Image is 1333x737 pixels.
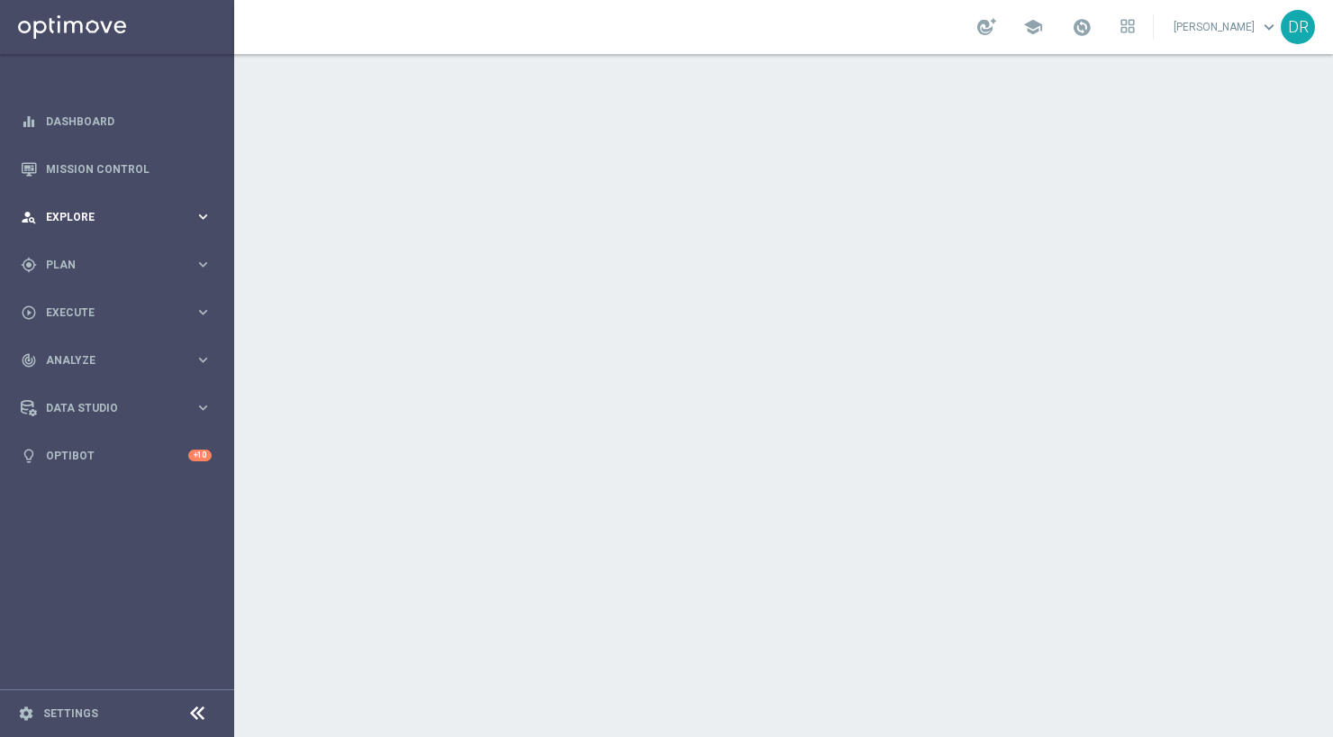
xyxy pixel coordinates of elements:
div: Data Studio [21,400,195,416]
a: Settings [43,708,98,719]
a: [PERSON_NAME]keyboard_arrow_down [1172,14,1281,41]
span: Analyze [46,355,195,366]
i: lightbulb [21,448,37,464]
i: settings [18,705,34,722]
button: person_search Explore keyboard_arrow_right [20,210,213,224]
button: Mission Control [20,162,213,177]
div: Dashboard [21,97,212,145]
i: play_circle_outline [21,305,37,321]
button: equalizer Dashboard [20,114,213,129]
span: school [1023,17,1043,37]
i: keyboard_arrow_right [195,256,212,273]
i: gps_fixed [21,257,37,273]
i: equalizer [21,114,37,130]
div: Execute [21,305,195,321]
div: DR [1281,10,1315,44]
button: play_circle_outline Execute keyboard_arrow_right [20,305,213,320]
button: gps_fixed Plan keyboard_arrow_right [20,258,213,272]
div: Mission Control [21,145,212,193]
div: Plan [21,257,195,273]
button: lightbulb Optibot +10 [20,449,213,463]
a: Mission Control [46,145,212,193]
i: keyboard_arrow_right [195,208,212,225]
a: Optibot [46,432,188,479]
a: Dashboard [46,97,212,145]
button: Data Studio keyboard_arrow_right [20,401,213,415]
span: Plan [46,259,195,270]
div: Explore [21,209,195,225]
i: keyboard_arrow_right [195,351,212,368]
i: keyboard_arrow_right [195,304,212,321]
span: Explore [46,212,195,223]
i: track_changes [21,352,37,368]
i: keyboard_arrow_right [195,399,212,416]
span: keyboard_arrow_down [1259,17,1279,37]
div: +10 [188,450,212,461]
span: Execute [46,307,195,318]
div: Optibot [21,432,212,479]
i: person_search [21,209,37,225]
span: Data Studio [46,403,195,414]
button: track_changes Analyze keyboard_arrow_right [20,353,213,368]
div: Analyze [21,352,195,368]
